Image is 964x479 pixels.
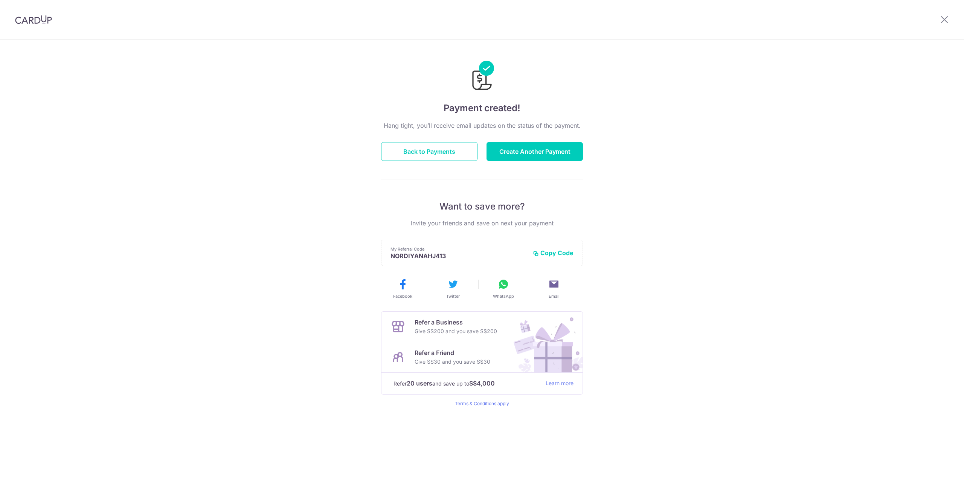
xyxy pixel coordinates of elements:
[393,293,412,299] span: Facebook
[506,312,583,372] img: Refer
[415,348,490,357] p: Refer a Friend
[546,379,574,388] a: Learn more
[381,142,477,161] button: Back to Payments
[533,249,574,257] button: Copy Code
[532,278,576,299] button: Email
[415,357,490,366] p: Give S$30 and you save S$30
[390,246,527,252] p: My Referral Code
[381,219,583,228] p: Invite your friends and save on next your payment
[390,252,527,260] p: NORDIYANAHJ413
[415,327,497,336] p: Give S$200 and you save S$200
[15,15,52,24] img: CardUp
[381,200,583,213] p: Want to save more?
[549,293,560,299] span: Email
[470,61,494,92] img: Payments
[381,121,583,130] p: Hang tight, you’ll receive email updates on the status of the payment.
[446,293,460,299] span: Twitter
[487,142,583,161] button: Create Another Payment
[455,401,509,406] a: Terms & Conditions apply
[469,379,495,388] strong: S$4,000
[431,278,475,299] button: Twitter
[481,278,526,299] button: WhatsApp
[415,318,497,327] p: Refer a Business
[407,379,432,388] strong: 20 users
[394,379,540,388] p: Refer and save up to
[493,293,514,299] span: WhatsApp
[381,101,583,115] h4: Payment created!
[380,278,425,299] button: Facebook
